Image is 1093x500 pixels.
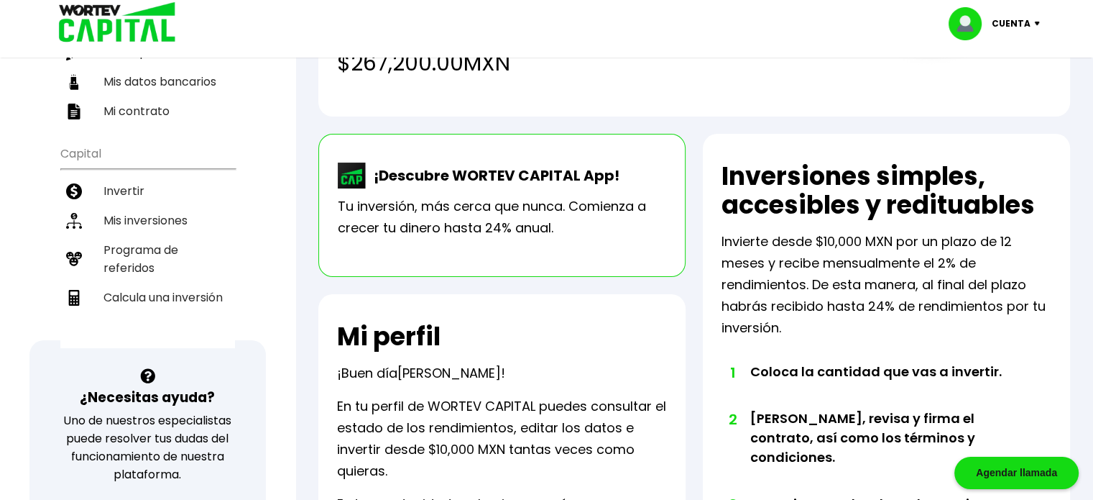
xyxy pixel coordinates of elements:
[721,162,1051,219] h2: Inversiones simples, accesibles y redituables
[338,163,366,188] img: wortev-capital-app-icon
[729,362,736,383] span: 1
[750,362,1018,409] li: Coloca la cantidad que vas a invertir.
[60,283,235,312] a: Calcula una inversión
[337,396,667,482] p: En tu perfil de WORTEV CAPITAL puedes consultar el estado de los rendimientos, editar los datos e...
[66,104,82,119] img: contrato-icon.f2db500c.svg
[954,457,1079,489] div: Agendar llamada
[60,96,235,126] a: Mi contrato
[721,231,1051,339] p: Invierte desde $10,000 MXN por un plazo de 12 meses y recibe mensualmente el 2% de rendimientos. ...
[949,7,992,40] img: profile-image
[750,409,1018,494] li: [PERSON_NAME], revisa y firma el contrato, así como los términos y condiciones.
[60,206,235,235] a: Mis inversiones
[60,67,235,96] a: Mis datos bancarios
[80,387,215,408] h3: ¿Necesitas ayuda?
[338,196,666,239] p: Tu inversión, más cerca que nunca. Comienza a crecer tu dinero hasta 24% anual.
[729,409,736,430] span: 2
[66,213,82,229] img: inversiones-icon.6695dc30.svg
[66,251,82,267] img: recomiendanos-icon.9b8e9327.svg
[1030,22,1050,26] img: icon-down
[66,183,82,199] img: invertir-icon.b3b967d7.svg
[66,290,82,306] img: calculadora-icon.17d418c4.svg
[337,363,505,384] p: ¡Buen día !
[60,137,235,348] ul: Capital
[992,13,1030,35] p: Cuenta
[397,364,501,382] span: [PERSON_NAME]
[66,74,82,90] img: datos-icon.10cf9172.svg
[48,412,247,483] p: Uno de nuestros especialistas puede resolver tus dudas del funcionamiento de nuestra plataforma.
[60,176,235,206] a: Invertir
[366,165,619,186] p: ¡Descubre WORTEV CAPITAL App!
[337,47,866,79] h4: $267,200.00 MXN
[337,322,441,351] h2: Mi perfil
[60,235,235,283] a: Programa de referidos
